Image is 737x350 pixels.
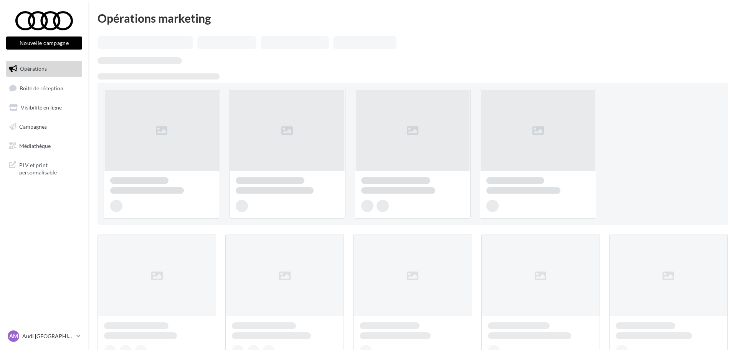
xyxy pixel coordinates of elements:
[19,142,51,149] span: Médiathèque
[5,80,84,96] a: Boîte de réception
[5,61,84,77] a: Opérations
[97,12,728,24] div: Opérations marketing
[20,65,47,72] span: Opérations
[22,332,73,340] p: Audi [GEOGRAPHIC_DATA]
[19,123,47,130] span: Campagnes
[20,85,63,91] span: Boîte de réception
[5,157,84,179] a: PLV et print personnalisable
[6,36,82,50] button: Nouvelle campagne
[21,104,62,111] span: Visibilité en ligne
[5,138,84,154] a: Médiathèque
[6,329,82,343] a: AM Audi [GEOGRAPHIC_DATA]
[5,119,84,135] a: Campagnes
[9,332,18,340] span: AM
[5,100,84,116] a: Visibilité en ligne
[19,160,79,176] span: PLV et print personnalisable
